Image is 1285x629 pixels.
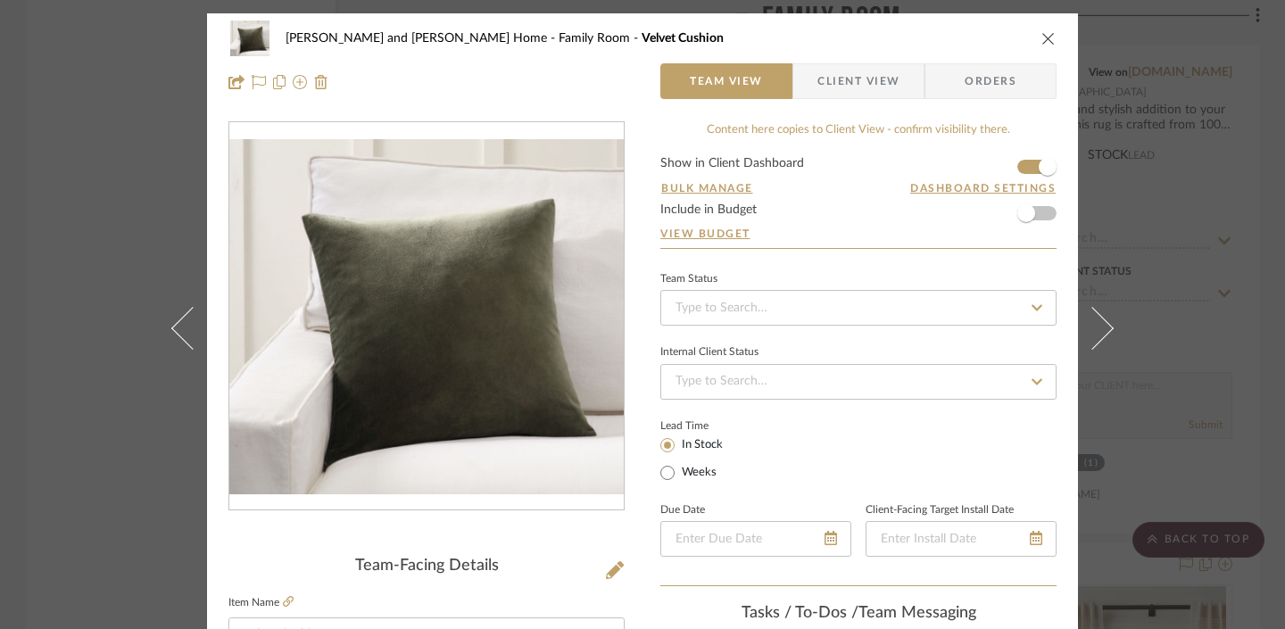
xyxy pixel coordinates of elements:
input: Enter Install Date [866,521,1057,557]
span: Tasks / To-Dos / [742,605,858,621]
span: Team View [690,63,763,99]
span: Velvet Cushion [642,32,724,45]
span: Orders [945,63,1036,99]
a: View Budget [660,227,1057,241]
img: c008969d-c0c1-48d5-920b-8527f9659b10_436x436.jpg [229,139,624,494]
button: Dashboard Settings [909,180,1057,196]
label: Item Name [228,595,294,610]
label: Due Date [660,506,705,515]
label: Weeks [678,465,717,481]
div: Team-Facing Details [228,557,625,576]
div: Internal Client Status [660,348,759,357]
input: Type to Search… [660,364,1057,400]
span: Family Room [559,32,642,45]
span: [PERSON_NAME] and [PERSON_NAME] Home [286,32,559,45]
label: In Stock [678,437,723,453]
div: team Messaging [660,604,1057,624]
input: Type to Search… [660,290,1057,326]
span: Client View [817,63,899,99]
label: Lead Time [660,418,752,434]
mat-radio-group: Select item type [660,434,752,484]
input: Enter Due Date [660,521,851,557]
button: Bulk Manage [660,180,754,196]
div: Team Status [660,275,717,284]
img: Remove from project [314,75,328,89]
img: c008969d-c0c1-48d5-920b-8527f9659b10_48x40.jpg [228,21,271,56]
label: Client-Facing Target Install Date [866,506,1014,515]
div: 0 [229,139,624,494]
button: close [1040,30,1057,46]
div: Content here copies to Client View - confirm visibility there. [660,121,1057,139]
